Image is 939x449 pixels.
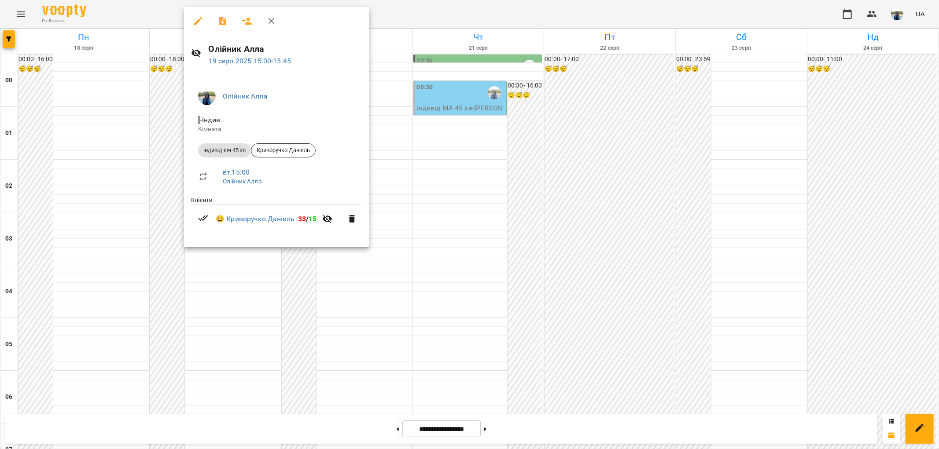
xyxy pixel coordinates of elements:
[223,92,268,100] a: Олійник Алла
[223,168,250,176] a: вт , 15:00
[251,143,316,157] div: Криворучко Даніель
[223,178,261,185] a: Олійник Алла
[251,146,315,154] span: Криворучко Даніель
[198,88,216,105] img: 79bf113477beb734b35379532aeced2e.jpg
[191,196,362,237] ul: Клієнти
[198,146,251,154] span: індивід шч 45 хв
[298,215,317,223] b: /
[209,57,291,65] a: 19 серп 2025 15:00-15:45
[209,42,363,56] h6: Олійник Алла
[198,213,209,223] svg: Візит сплачено
[298,215,306,223] span: 33
[198,116,222,124] span: - Індив
[216,214,295,224] a: 😀 Криворучко Даніель
[309,215,317,223] span: 15
[198,125,355,134] p: Кімната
